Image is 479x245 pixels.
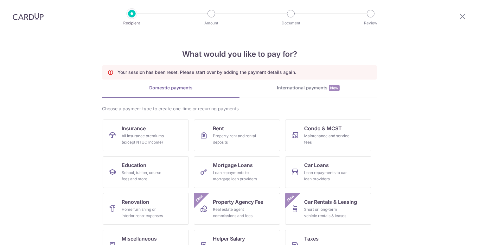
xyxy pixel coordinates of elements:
span: Renovation [122,198,149,206]
div: Property rent and rental deposits [213,133,259,145]
div: Short or long‑term vehicle rentals & leases [304,206,350,219]
div: Maintenance and service fees [304,133,350,145]
a: Property Agency FeeReal estate agent commissions and feesNew [194,193,280,225]
iframe: Opens a widget where you can find more information [438,226,473,242]
p: Document [267,20,314,26]
a: RenovationHome furnishing or interior reno-expenses [103,193,189,225]
span: New [285,193,296,203]
span: Miscellaneous [122,235,157,242]
div: All insurance premiums (except NTUC Income) [122,133,167,145]
div: Real estate agent commissions and fees [213,206,259,219]
p: Review [347,20,394,26]
span: Car Loans [304,161,329,169]
div: School, tuition, course fees and more [122,170,167,182]
span: Car Rentals & Leasing [304,198,357,206]
span: Rent [213,125,224,132]
div: Loan repayments to car loan providers [304,170,350,182]
span: Taxes [304,235,319,242]
span: New [329,85,340,91]
a: Mortgage LoansLoan repayments to mortgage loan providers [194,156,280,188]
a: Car Rentals & LeasingShort or long‑term vehicle rentals & leasesNew [285,193,371,225]
div: Loan repayments to mortgage loan providers [213,170,259,182]
a: InsuranceAll insurance premiums (except NTUC Income) [103,119,189,151]
div: Choose a payment type to create one-time or recurring payments. [102,106,377,112]
img: CardUp [13,13,44,20]
p: Recipient [108,20,155,26]
div: Home furnishing or interior reno-expenses [122,206,167,219]
a: Condo & MCSTMaintenance and service fees [285,119,371,151]
span: Helper Salary [213,235,245,242]
span: Insurance [122,125,146,132]
span: Mortgage Loans [213,161,253,169]
span: Education [122,161,146,169]
p: Amount [188,20,235,26]
a: Car LoansLoan repayments to car loan providers [285,156,371,188]
span: Condo & MCST [304,125,342,132]
p: Your session has been reset. Please start over by adding the payment details again. [118,69,296,75]
a: RentProperty rent and rental deposits [194,119,280,151]
h4: What would you like to pay for? [102,48,377,60]
span: Property Agency Fee [213,198,263,206]
span: New [194,193,205,203]
div: Domestic payments [102,85,239,91]
div: International payments [239,85,377,91]
a: EducationSchool, tuition, course fees and more [103,156,189,188]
